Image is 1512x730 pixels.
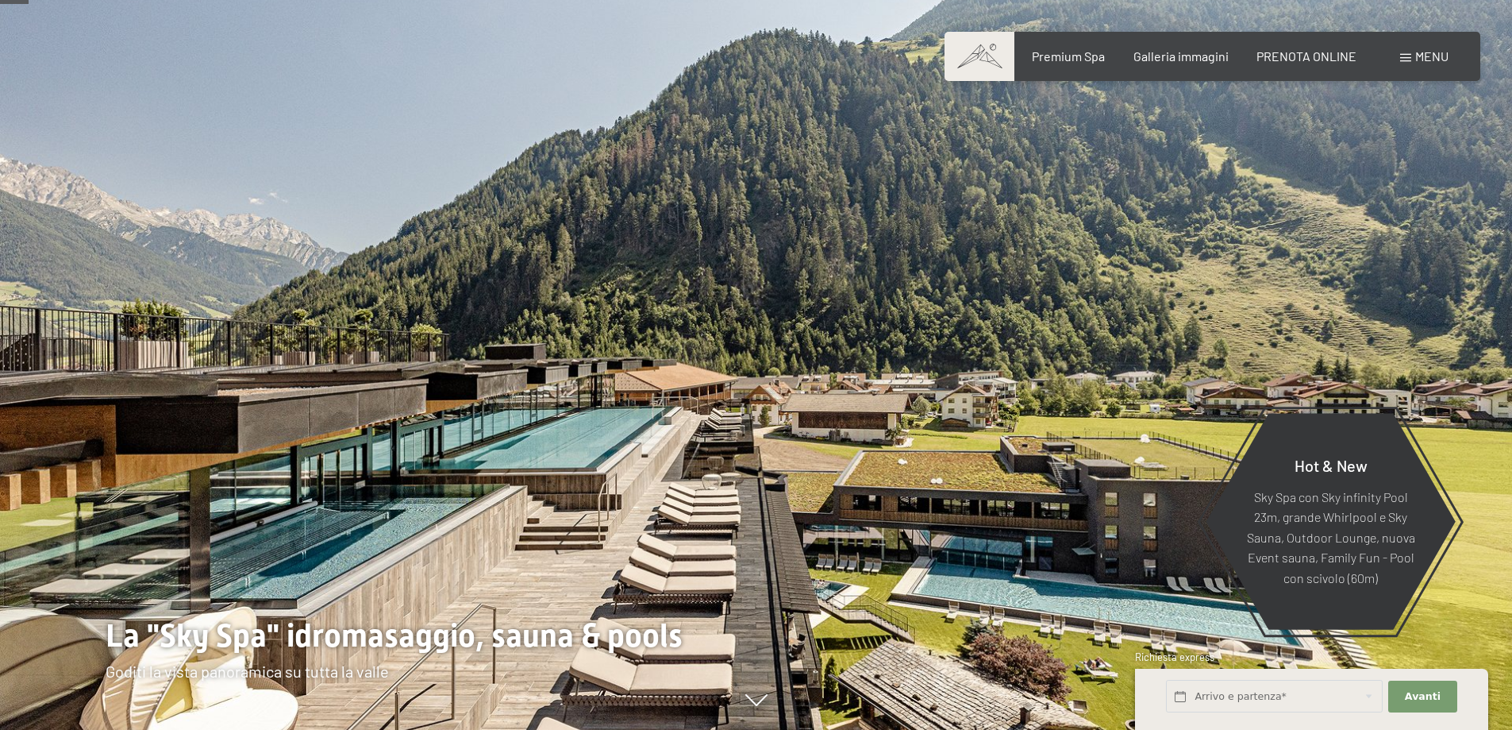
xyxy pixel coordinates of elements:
[1295,455,1368,474] span: Hot & New
[1135,651,1214,663] span: Richiesta express
[1415,48,1449,64] span: Menu
[1205,412,1456,631] a: Hot & New Sky Spa con Sky infinity Pool 23m, grande Whirlpool e Sky Sauna, Outdoor Lounge, nuova ...
[1256,48,1356,64] a: PRENOTA ONLINE
[1032,48,1105,64] a: Premium Spa
[1405,689,1441,704] span: Avanti
[1133,48,1229,64] a: Galleria immagini
[1245,486,1417,588] p: Sky Spa con Sky infinity Pool 23m, grande Whirlpool e Sky Sauna, Outdoor Lounge, nuova Event saun...
[1388,681,1456,713] button: Avanti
